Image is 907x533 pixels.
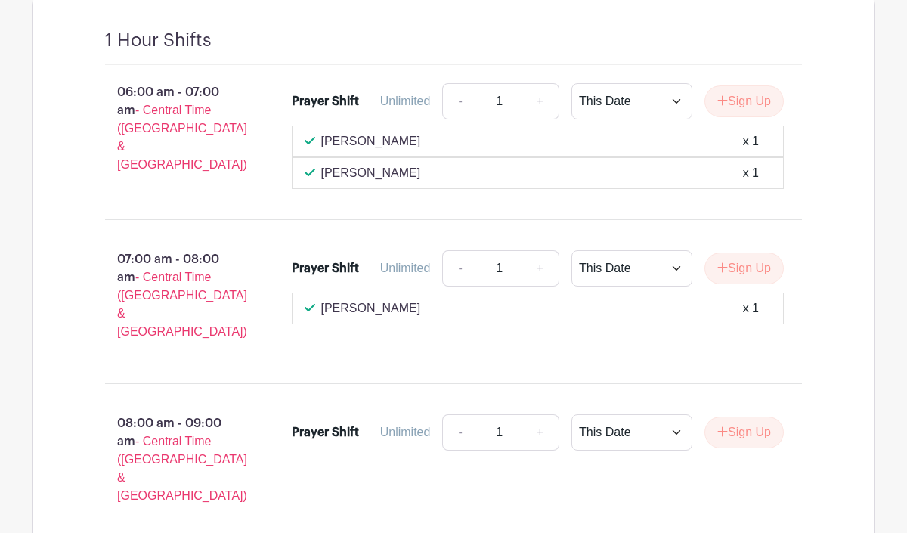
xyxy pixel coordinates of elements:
a: - [442,250,477,287]
h4: 1 Hour Shifts [105,29,212,51]
div: x 1 [743,299,759,318]
a: + [522,83,559,119]
div: Prayer Shift [292,92,359,110]
button: Sign Up [704,85,784,117]
a: - [442,83,477,119]
div: Unlimited [380,92,431,110]
div: Unlimited [380,423,431,442]
div: Prayer Shift [292,423,359,442]
a: - [442,414,477,451]
p: [PERSON_NAME] [321,299,421,318]
a: + [522,250,559,287]
div: x 1 [743,132,759,150]
button: Sign Up [704,253,784,284]
p: 08:00 am - 09:00 am [81,408,268,511]
p: 07:00 am - 08:00 am [81,244,268,347]
a: + [522,414,559,451]
div: Unlimited [380,259,431,277]
span: - Central Time ([GEOGRAPHIC_DATA] & [GEOGRAPHIC_DATA]) [117,271,247,338]
p: [PERSON_NAME] [321,164,421,182]
p: 06:00 am - 07:00 am [81,77,268,180]
span: - Central Time ([GEOGRAPHIC_DATA] & [GEOGRAPHIC_DATA]) [117,435,247,502]
p: [PERSON_NAME] [321,132,421,150]
div: x 1 [743,164,759,182]
button: Sign Up [704,417,784,448]
div: Prayer Shift [292,259,359,277]
span: - Central Time ([GEOGRAPHIC_DATA] & [GEOGRAPHIC_DATA]) [117,104,247,171]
